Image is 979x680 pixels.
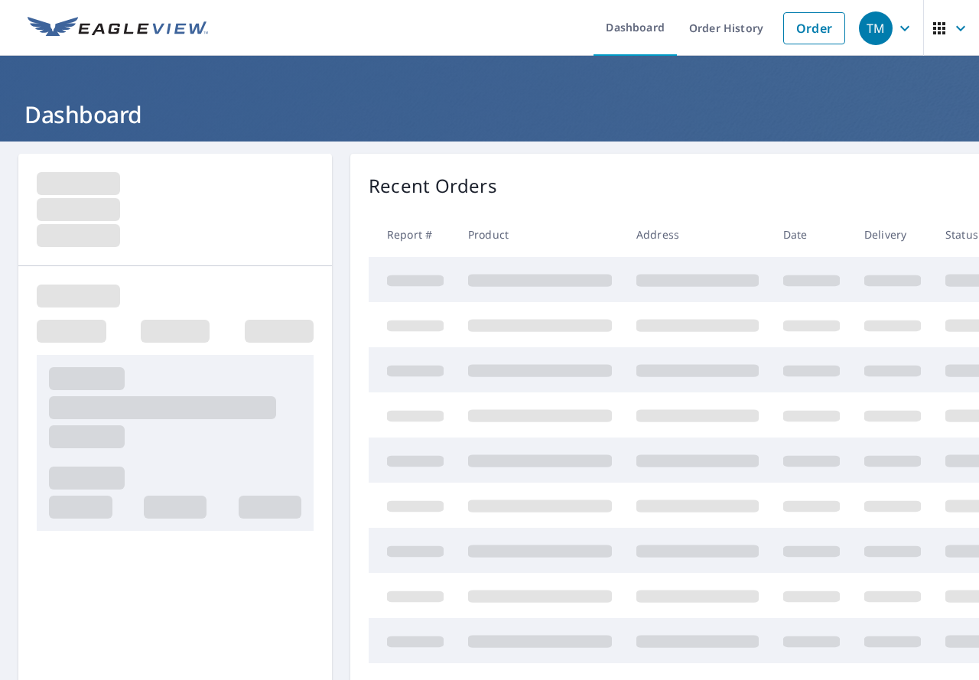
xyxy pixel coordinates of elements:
a: Order [783,12,845,44]
div: TM [859,11,893,45]
th: Report # [369,212,456,257]
th: Product [456,212,624,257]
th: Address [624,212,771,257]
img: EV Logo [28,17,208,40]
th: Delivery [852,212,933,257]
p: Recent Orders [369,172,497,200]
h1: Dashboard [18,99,961,130]
th: Date [771,212,852,257]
